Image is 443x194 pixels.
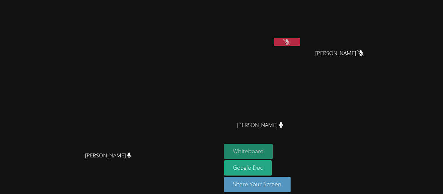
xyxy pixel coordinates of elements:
span: [PERSON_NAME] [237,120,283,130]
a: Google Doc [224,160,272,176]
span: [PERSON_NAME] [315,49,364,58]
span: [PERSON_NAME] [85,151,131,160]
button: Share Your Screen [224,177,291,192]
button: Whiteboard [224,144,273,159]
